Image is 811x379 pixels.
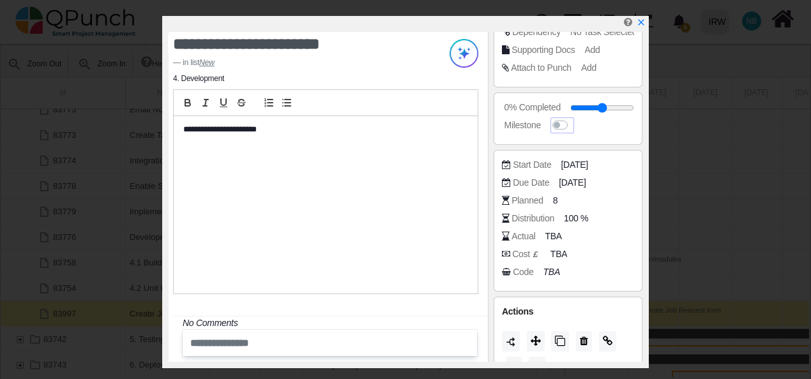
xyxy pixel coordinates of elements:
div: Attach to Punch [511,61,572,75]
b: £ [533,249,538,259]
div: Start Date [513,158,551,172]
div: 0% Completed [504,101,561,114]
a: x [637,17,646,27]
i: No Comments [183,318,238,328]
div: Code [513,265,533,279]
svg: x [637,18,646,27]
button: Copy [551,331,569,352]
i: TBA [543,267,560,277]
div: Supporting Docs [512,43,575,57]
i: Help [624,17,632,27]
div: Cost [512,248,541,261]
div: Distribution [512,212,554,225]
span: 100 % [564,212,588,225]
span: TBA [545,230,561,243]
span: No Task Selected [570,27,637,37]
cite: Source Title [199,58,215,67]
button: History [506,357,522,377]
span: Add [581,63,596,73]
button: Edit [529,357,545,377]
footer: in list [173,57,424,68]
button: Duration should be greater than 1 day to split [502,331,520,352]
div: Actual [512,230,535,243]
div: Milestone [504,119,541,132]
div: Due Date [513,176,549,189]
span: [DATE] [559,176,586,189]
span: 8 [553,194,558,207]
button: Copy Link [599,331,616,352]
button: Delete [576,331,592,352]
span: [DATE] [561,158,587,172]
li: 4. Development [173,73,224,84]
button: Move [527,331,545,352]
div: Dependency [512,26,561,39]
img: LaQAAAABJRU5ErkJggg== [506,337,517,348]
span: Actions [502,306,533,316]
div: Planned [512,194,543,207]
u: New [199,58,215,67]
span: Add [585,45,600,55]
img: Try writing with AI [450,39,478,68]
span: TBA [550,248,567,261]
